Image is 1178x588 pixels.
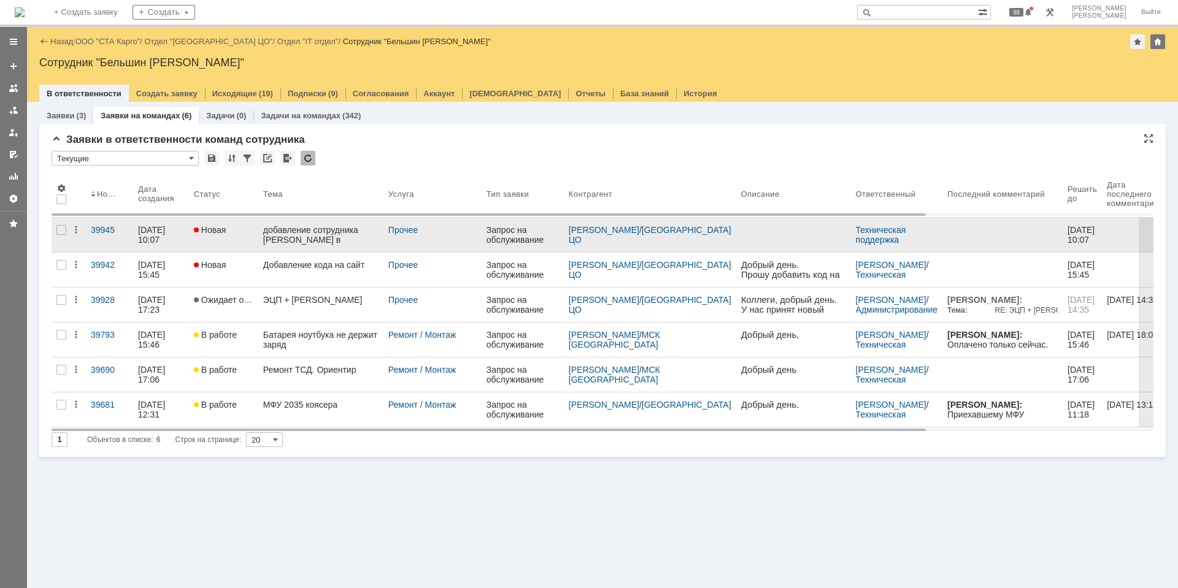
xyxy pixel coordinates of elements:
[194,330,237,340] span: В работе
[388,225,418,235] a: Прочее
[569,225,731,245] div: /
[138,260,167,280] div: [DATE] 15:45
[258,288,383,322] a: ЭЦП + [PERSON_NAME]
[263,295,379,305] div: ЭЦП + [PERSON_NAME]
[482,170,564,218] th: Тип заявки
[1107,400,1158,410] div: [DATE] 13:17
[4,123,23,142] a: Мои заявки
[194,189,221,199] div: Статус
[189,323,258,357] a: В работе
[20,345,28,354] span: ru
[1107,330,1158,340] div: [DATE] 18:01
[1063,253,1102,287] a: [DATE] 15:45
[5,69,17,78] span: SN
[856,340,909,359] a: Техническая поддержка
[569,365,663,384] a: МСК [GEOGRAPHIC_DATA]
[156,432,161,447] div: 6
[76,111,86,120] div: (3)
[138,225,167,245] div: [DATE] 10:07
[138,185,174,203] div: Дата создания
[388,400,456,410] a: Ремонт / Монтаж
[4,167,23,186] a: Отчеты
[52,134,305,145] span: Заявки в ответственности команд сотрудника
[18,240,20,250] span: .
[138,400,167,419] div: [DATE] 12:31
[258,357,383,392] a: Ремонт ТСД. Ориентир
[569,330,663,349] a: МСК [GEOGRAPHIC_DATA]
[15,7,25,17] a: Перейти на домашнюю страницу
[225,151,239,166] div: Сортировка...
[1068,365,1097,384] span: [DATE] 17:06
[353,89,409,98] a: Согласования
[482,392,564,427] a: Запрос на обслуживание
[388,189,415,199] div: Услуга
[1102,288,1173,322] a: [DATE] 14:37
[388,260,418,270] a: Прочее
[288,89,326,98] a: Подписки
[138,330,167,349] div: [DATE] 15:46
[194,365,237,375] span: В работе
[86,357,133,392] a: 39690
[388,330,456,340] a: Ремонт / Монтаж
[277,37,343,46] div: /
[258,253,383,287] a: Добавление кода на сайт
[741,189,780,199] div: Описание
[683,89,717,98] a: История
[1150,34,1165,49] div: Изменить домашнюю страницу
[82,296,91,305] span: @
[1107,295,1158,305] div: [DATE] 14:37
[569,225,639,235] a: [PERSON_NAME]
[42,21,109,29] strong: [PERSON_NAME]
[1072,5,1126,12] span: [PERSON_NAME]
[978,6,990,17] span: Расширенный поиск
[620,89,669,98] a: База знаний
[569,365,731,384] div: /
[856,189,916,199] div: Ответственный
[56,258,66,267] span: .ru
[487,400,559,419] div: Запрос на обслуживание
[18,305,20,315] span: .
[1063,288,1102,322] a: [DATE] 14:35
[259,89,273,98] div: (19)
[101,111,180,120] a: Заявки на командах
[856,365,926,375] a: [PERSON_NAME]
[569,189,612,199] div: Контрагент
[263,365,379,375] div: Ремонт ТСД. Ориентир
[194,225,226,235] span: Новая
[145,37,273,46] a: Отдел "[GEOGRAPHIC_DATA] ЦО"
[4,101,23,120] a: Заявки в моей ответственности
[487,260,559,280] div: Запрос на обслуживание
[301,151,315,166] div: Обновлять список
[851,170,943,218] th: Ответственный
[39,227,48,237] span: @
[856,330,926,340] a: [PERSON_NAME]
[4,56,23,76] a: Создать заявку
[258,170,383,218] th: Тема
[569,330,639,340] a: [PERSON_NAME]
[79,227,82,237] span: .
[204,151,219,166] div: Сохранить вид
[258,323,383,357] a: Батарея ноутбука не держит заряд
[856,365,938,384] div: /
[569,260,731,280] div: /
[36,227,38,237] span: .
[20,305,28,315] span: ru
[856,260,938,280] div: /
[91,400,128,410] div: 39681
[75,37,145,46] div: /
[42,31,148,363] strong: Loremips, dolor sitamet conse adi el sed doe temporincid UTL «ETD Magnaali» E adminimve, Quisnost...
[189,288,258,322] a: Ожидает ответа контрагента
[569,260,639,270] a: [PERSON_NAME]
[91,225,128,235] div: 39945
[258,392,383,427] a: МФУ 2035 коясера
[487,295,559,315] div: Запрос на обслуживание
[261,111,341,120] a: Задачи на командах
[277,37,339,46] a: Отдел "IT отдел"
[194,295,315,305] span: Ожидает ответа контрагента
[263,189,283,199] div: Тема
[1068,260,1097,280] span: [DATE] 15:45
[576,89,606,98] a: Отчеты
[856,400,926,410] a: [PERSON_NAME]
[71,330,81,340] div: Действия
[1102,323,1173,357] a: [DATE] 18:01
